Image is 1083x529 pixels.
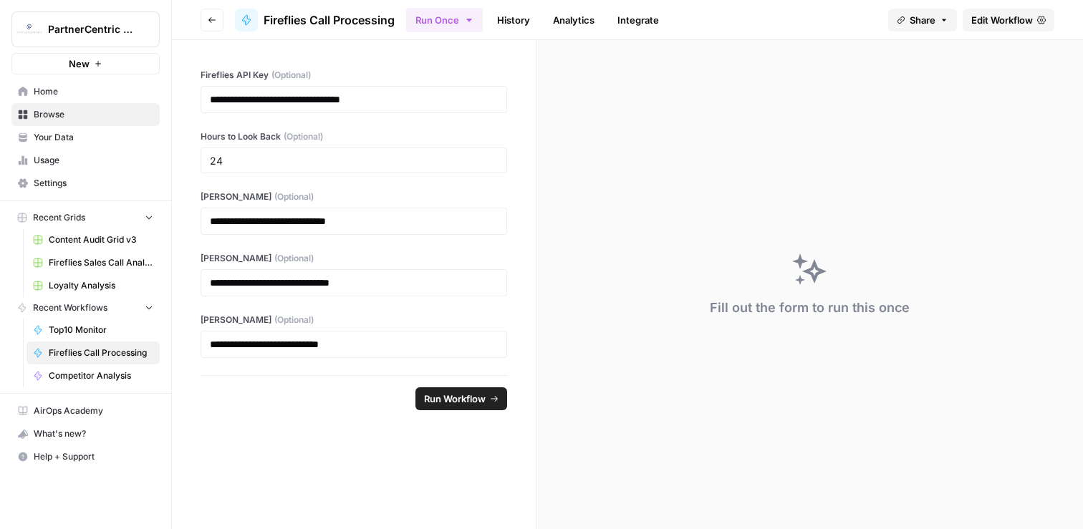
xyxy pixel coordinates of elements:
[33,211,85,224] span: Recent Grids
[710,298,910,318] div: Fill out the form to run this once
[424,392,486,406] span: Run Workflow
[11,11,160,47] button: Workspace: PartnerCentric Sales Tools
[34,404,153,417] span: AirOps Academy
[274,190,314,203] span: (Optional)
[11,149,160,172] a: Usage
[11,103,160,126] a: Browse
[69,57,90,71] span: New
[235,9,395,31] a: Fireflies Call Processing
[34,154,153,167] span: Usage
[27,228,160,251] a: Content Audit Grid v3
[284,130,323,143] span: (Optional)
[201,314,507,326] label: [PERSON_NAME]
[971,13,1033,27] span: Edit Workflow
[34,177,153,190] span: Settings
[11,207,160,228] button: Recent Grids
[49,256,153,269] span: Fireflies Sales Call Analysis For CS
[27,251,160,274] a: Fireflies Sales Call Analysis For CS
[11,297,160,319] button: Recent Workflows
[48,22,135,37] span: PartnerCentric Sales Tools
[11,126,160,149] a: Your Data
[27,341,160,364] a: Fireflies Call Processing
[27,319,160,341] a: Top10 Monitor
[49,369,153,382] span: Competitor Analysis
[274,252,314,265] span: (Optional)
[274,314,314,326] span: (Optional)
[201,69,507,82] label: Fireflies API Key
[201,190,507,203] label: [PERSON_NAME]
[49,324,153,336] span: Top10 Monitor
[16,16,42,42] img: PartnerCentric Sales Tools Logo
[49,346,153,359] span: Fireflies Call Processing
[11,80,160,103] a: Home
[34,85,153,98] span: Home
[544,9,603,31] a: Analytics
[963,9,1054,31] a: Edit Workflow
[201,252,507,265] label: [PERSON_NAME]
[34,108,153,121] span: Browse
[201,130,507,143] label: Hours to Look Back
[271,69,311,82] span: (Optional)
[11,399,160,422] a: AirOps Academy
[27,274,160,297] a: Loyalty Analysis
[49,279,153,292] span: Loyalty Analysis
[415,387,507,410] button: Run Workflow
[34,450,153,463] span: Help + Support
[11,422,160,445] button: What's new?
[34,131,153,144] span: Your Data
[11,53,160,74] button: New
[406,8,483,32] button: Run Once
[11,445,160,468] button: Help + Support
[33,301,107,314] span: Recent Workflows
[888,9,957,31] button: Share
[11,172,160,195] a: Settings
[609,9,668,31] a: Integrate
[910,13,935,27] span: Share
[488,9,539,31] a: History
[264,11,395,29] span: Fireflies Call Processing
[49,233,153,246] span: Content Audit Grid v3
[27,364,160,387] a: Competitor Analysis
[12,423,159,445] div: What's new?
